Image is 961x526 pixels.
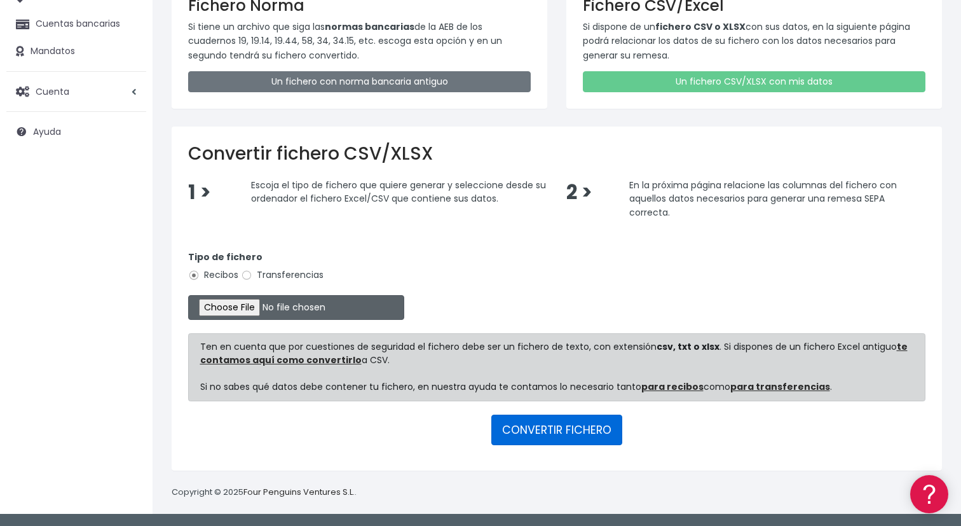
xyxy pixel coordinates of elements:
[655,20,746,33] strong: fichero CSV o XLSX
[36,85,69,97] span: Cuenta
[583,71,925,92] a: Un fichero CSV/XLSX con mis datos
[251,178,546,205] span: Escoja el tipo de fichero que quiere generar y seleccione desde su ordenador el fichero Excel/CSV...
[243,486,355,498] a: Four Penguins Ventures S.L.
[6,38,146,65] a: Mandatos
[188,179,211,206] span: 1 >
[241,268,324,282] label: Transferencias
[566,179,592,206] span: 2 >
[33,125,61,138] span: Ayuda
[730,380,830,393] a: para transferencias
[188,20,531,62] p: Si tiene un archivo que siga las de la AEB de los cuadernos 19, 19.14, 19.44, 58, 34, 34.15, etc....
[629,178,897,218] span: En la próxima página relacione las columnas del fichero con aquellos datos necesarios para genera...
[172,486,357,499] p: Copyright © 2025 .
[583,20,925,62] p: Si dispone de un con sus datos, en la siguiente página podrá relacionar los datos de su fichero c...
[6,78,146,105] a: Cuenta
[188,333,925,401] div: Ten en cuenta que por cuestiones de seguridad el fichero debe ser un fichero de texto, con extens...
[188,251,262,263] strong: Tipo de fichero
[491,415,622,445] button: CONVERTIR FICHERO
[641,380,704,393] a: para recibos
[325,20,414,33] strong: normas bancarias
[6,118,146,145] a: Ayuda
[188,143,925,165] h2: Convertir fichero CSV/XLSX
[188,268,238,282] label: Recibos
[188,71,531,92] a: Un fichero con norma bancaria antiguo
[657,340,719,353] strong: csv, txt o xlsx
[6,11,146,38] a: Cuentas bancarias
[200,340,908,366] a: te contamos aquí como convertirlo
